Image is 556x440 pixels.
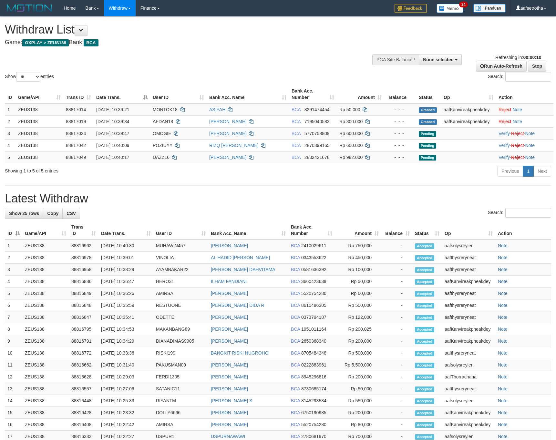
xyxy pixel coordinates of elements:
[22,39,69,46] span: OXPLAY > ZEUS138
[335,299,381,311] td: Rp 500,000
[5,299,22,311] td: 6
[387,142,414,149] div: - - -
[153,371,208,383] td: FERDI1305
[498,291,508,296] a: Note
[43,208,63,219] a: Copy
[66,131,86,136] span: 88817024
[153,252,208,264] td: VINOLIA
[22,299,69,311] td: ZEUS138
[5,165,227,174] div: Showing 1 to 5 of 5 entries
[211,434,245,439] a: USPURNAWAWI
[153,107,178,112] span: MONTOK18
[292,131,301,136] span: BCA
[96,155,129,160] span: [DATE] 10:40:17
[153,276,208,288] td: HERO31
[98,335,153,347] td: [DATE] 10:34:29
[9,211,39,216] span: Show 25 rows
[498,267,508,272] a: Note
[5,127,15,139] td: 3
[496,103,553,116] td: ·
[211,267,275,272] a: [PERSON_NAME] DAHVITAMA
[395,4,427,13] img: Feedback.jpg
[209,119,246,124] a: [PERSON_NAME]
[211,374,248,379] a: [PERSON_NAME]
[153,264,208,276] td: AYAMBAKAR22
[419,54,462,65] button: None selected
[381,359,412,371] td: -
[301,255,326,260] span: Copy 0343553622 to clipboard
[381,240,412,252] td: -
[505,72,551,82] input: Search:
[498,434,508,439] a: Note
[525,143,535,148] a: Note
[442,347,495,359] td: aafthysreryneat
[153,347,208,359] td: RISKI199
[69,288,98,299] td: 88816849
[498,279,508,284] a: Note
[153,299,208,311] td: RESTUONE
[5,323,22,335] td: 8
[301,243,326,248] span: Copy 2410029611 to clipboard
[442,221,495,240] th: Op: activate to sort column ascending
[5,359,22,371] td: 11
[381,264,412,276] td: -
[209,107,225,112] a: ASIYAH
[301,315,326,320] span: Copy 0373794187 to clipboard
[63,85,94,103] th: Trans ID: activate to sort column ascending
[498,243,508,248] a: Note
[495,55,541,60] span: Refreshing in:
[415,327,434,332] span: Accepted
[301,303,326,308] span: Copy 8610486305 to clipboard
[419,131,436,137] span: Pending
[5,3,54,13] img: MOTION_logo.png
[211,422,248,427] a: [PERSON_NAME]
[66,143,86,148] span: 88817042
[385,85,416,103] th: Balance
[211,303,264,308] a: [PERSON_NAME] DIDA R
[47,211,58,216] span: Copy
[98,323,153,335] td: [DATE] 10:34:53
[211,255,270,260] a: AL HADID [PERSON_NAME]
[301,267,326,272] span: Copy 0581636392 to clipboard
[5,208,43,219] a: Show 25 rows
[69,359,98,371] td: 88816662
[209,131,246,136] a: [PERSON_NAME]
[5,347,22,359] td: 10
[496,115,553,127] td: ·
[211,398,252,403] a: [PERSON_NAME] S
[22,276,69,288] td: ZEUS138
[153,359,208,371] td: PAKUSMAN09
[339,107,360,112] span: Rp 50.000
[301,350,326,356] span: Copy 8705484348 to clipboard
[150,85,207,103] th: User ID: activate to sort column ascending
[339,119,363,124] span: Rp 300.000
[523,55,541,60] strong: 00:00:10
[22,383,69,395] td: ZEUS138
[211,291,248,296] a: [PERSON_NAME]
[415,339,434,344] span: Accepted
[387,118,414,125] div: - - -
[98,240,153,252] td: [DATE] 10:40:30
[335,311,381,323] td: Rp 122,000
[22,347,69,359] td: ZEUS138
[499,131,510,136] a: Verify
[511,155,524,160] a: Reject
[292,143,301,148] span: BCA
[339,155,363,160] span: Rp 982.000
[69,323,98,335] td: 88816795
[304,107,330,112] span: Copy 8291474454 to clipboard
[288,221,335,240] th: Bank Acc. Number: activate to sort column ascending
[488,208,551,218] label: Search:
[98,311,153,323] td: [DATE] 10:35:41
[513,119,522,124] a: Note
[5,311,22,323] td: 7
[415,315,434,320] span: Accepted
[498,255,508,260] a: Note
[69,221,98,240] th: Trans ID: activate to sort column ascending
[442,323,495,335] td: aafKanvireakpheakdey
[498,350,508,356] a: Note
[96,119,129,124] span: [DATE] 10:39:34
[381,299,412,311] td: -
[533,166,551,177] a: Next
[15,139,63,151] td: ZEUS138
